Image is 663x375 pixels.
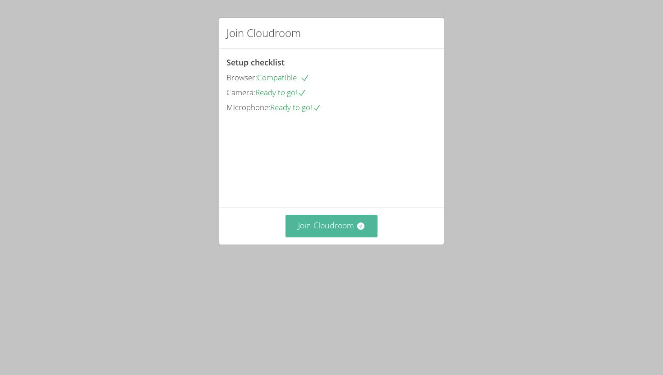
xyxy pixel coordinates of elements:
span: Microphone: [226,102,270,112]
span: Camera: [226,87,255,97]
span: Setup checklist [226,57,285,68]
span: Ready to go! [255,87,306,97]
h2: Join Cloudroom [226,25,301,41]
button: Join Cloudroom [285,215,378,237]
span: Ready to go! [270,102,321,112]
span: Browser: [226,72,257,83]
span: Compatible [257,72,309,83]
